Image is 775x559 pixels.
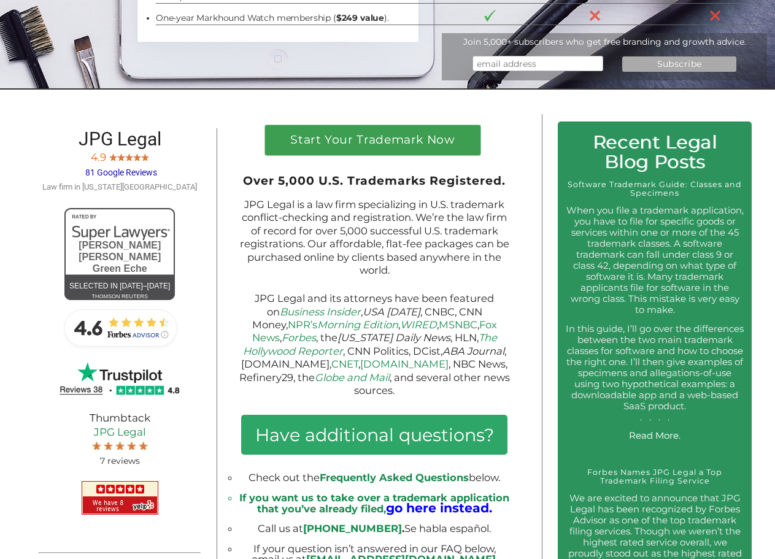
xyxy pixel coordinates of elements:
[239,523,510,533] li: Call us at Se habla español.
[280,306,361,318] a: Business Insider
[272,134,472,152] h1: Start Your Trademark Now
[104,440,113,450] img: Screen-Shot-2017-10-03-at-11.31.22-PM.jpg
[484,10,496,21] img: checkmark-border-3.png
[58,360,181,398] img: JPG Legal TrustPilot 4.8 Stars 38 Reviews
[133,152,141,161] img: Screen-Shot-2017-10-03-at-11.31.22-PM.jpg
[239,493,510,514] li: If you want us to take over a trademark application that you’ve already filed,
[303,522,402,534] a: [PHONE_NUMBER]‬
[303,522,404,534] b: .
[241,415,507,455] h3: Have additional questions?
[39,402,201,478] div: Thumbtack
[85,168,157,177] span: 81 Google Reviews
[115,440,125,450] img: Screen-Shot-2017-10-03-at-11.31.22-PM.jpg
[82,481,158,515] img: JPG Legal
[386,503,492,515] a: go here instead.
[331,358,358,370] a: CNET
[64,208,175,300] a: [PERSON_NAME] [PERSON_NAME]Green EcheSelected in [DATE]–[DATE]thomson reuters
[239,198,510,277] p: JPG Legal is a law firm specializing in U.S. trademark conflict-checking and registration. We’re ...
[709,10,721,21] img: X-30-3.png
[360,358,449,370] a: [DOMAIN_NAME]
[337,331,450,344] em: [US_STATE] Daily News
[472,56,603,71] input: email address
[109,152,117,161] img: Screen-Shot-2017-10-03-at-11.31.22-PM.jpg
[243,174,506,188] span: Over 5,000 U.S. Trademarks Registered.
[156,13,417,23] li: One-year Markhound Watch membership ( ).
[42,136,197,192] a: JPG Legal 4.9 81 Google Reviews Law firm in [US_STATE][GEOGRAPHIC_DATA]
[91,151,106,163] span: 4.9
[125,152,133,161] img: Screen-Shot-2017-10-03-at-11.31.22-PM.jpg
[442,37,767,47] div: Join 5,000+ subscribers who get free branding and growth advice.
[363,306,420,318] em: USA [DATE]
[141,152,149,161] img: Screen-Shot-2017-10-03-at-11.31.22-PM.jpg
[315,371,390,384] a: Globe and Mail
[117,152,125,161] img: Screen-Shot-2017-10-03-at-11.31.22-PM.jpg
[622,56,736,72] input: Subscribe
[317,318,398,331] em: Morning Edition
[288,318,398,331] a: NPR’sMorning Edition
[629,430,681,441] a: Read More.
[589,10,601,21] img: X-30-3.png
[58,303,181,352] img: Forbes-Advisor-Rating-JPG-Legal.jpg
[320,471,469,484] span: Frequently Asked Questions
[386,500,492,515] big: go here instead.
[243,331,497,357] a: The Hollywood Reporter
[42,182,197,191] span: Law firm in [US_STATE][GEOGRAPHIC_DATA]
[48,425,191,439] a: JPG Legal
[64,279,175,293] div: Selected in [DATE]–[DATE]
[568,180,742,198] a: Software Trademark Guide: Classes and Specimens
[265,125,481,155] a: Start Your Trademark Now
[239,472,510,482] li: Check out the below.
[439,318,477,331] a: MSNBC
[593,131,717,173] span: Recent Legal Blog Posts
[566,205,744,315] p: When you file a trademark application, you have to file for specific goods or services within one...
[64,290,175,304] div: thomson reuters
[92,440,101,450] img: Screen-Shot-2017-10-03-at-11.31.22-PM.jpg
[100,455,140,466] span: 7 reviews
[400,318,437,331] a: WIRED
[239,292,510,397] p: JPG Legal and its attorneys have been featured on , , CNBC, CNN Money, , , , , , the , HLN, , CNN...
[139,440,148,450] img: Screen-Shot-2017-10-03-at-11.31.22-PM.jpg
[282,331,316,344] a: Forbes
[64,239,175,275] div: [PERSON_NAME] [PERSON_NAME] Green Eche
[442,345,504,357] em: ABA Journal
[79,128,161,150] span: JPG Legal
[252,318,497,344] a: Fox News
[566,323,744,423] p: In this guide, I’ll go over the differences between the two main trademark classes for software a...
[336,13,384,23] b: $249 value
[127,440,136,450] img: Screen-Shot-2017-10-03-at-11.31.22-PM.jpg
[587,468,722,485] a: Forbes Names JPG Legal a Top Trademark Filing Service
